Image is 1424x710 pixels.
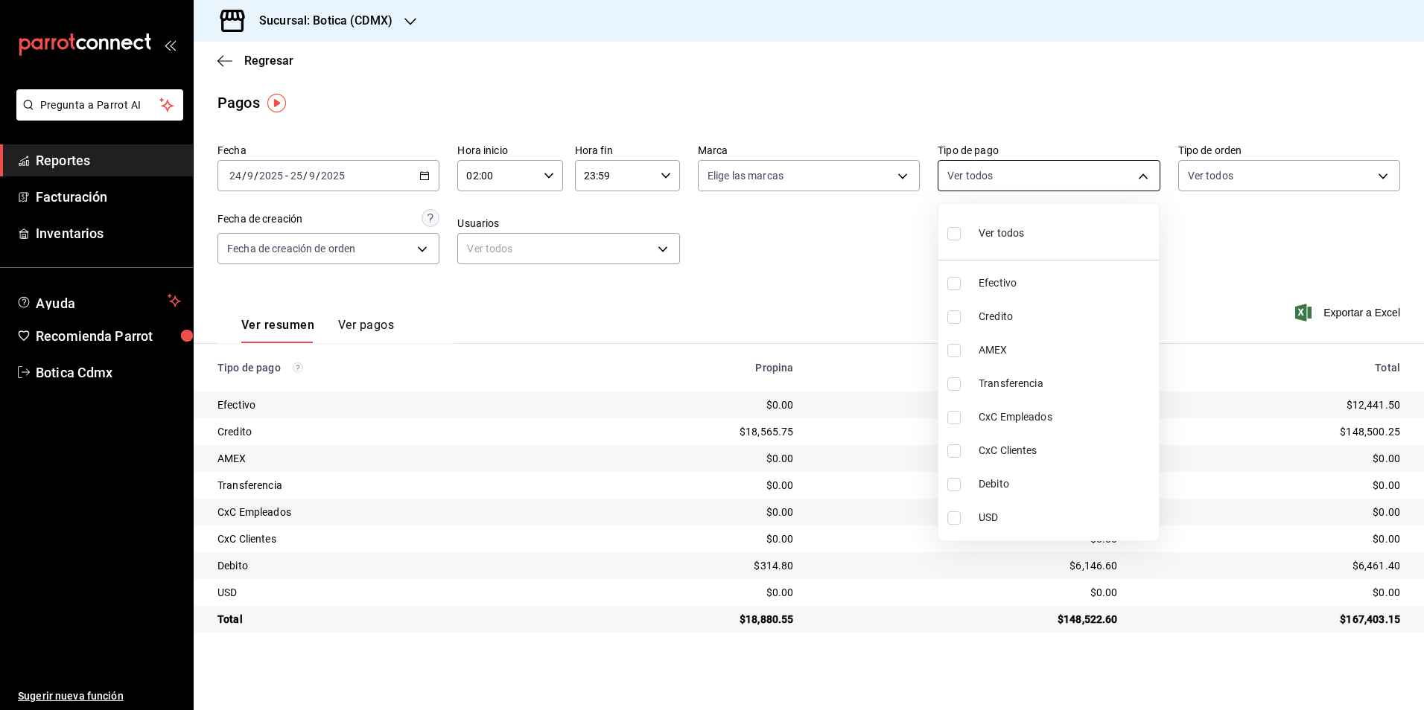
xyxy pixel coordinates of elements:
[267,94,286,112] img: Tooltip marker
[979,275,1153,291] span: Efectivo
[979,476,1153,492] span: Debito
[979,342,1153,358] span: AMEX
[979,226,1024,241] span: Ver todos
[979,376,1153,391] span: Transferencia
[979,309,1153,324] span: Credito
[979,443,1153,458] span: CxC Clientes
[979,510,1153,525] span: USD
[979,409,1153,425] span: CxC Empleados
